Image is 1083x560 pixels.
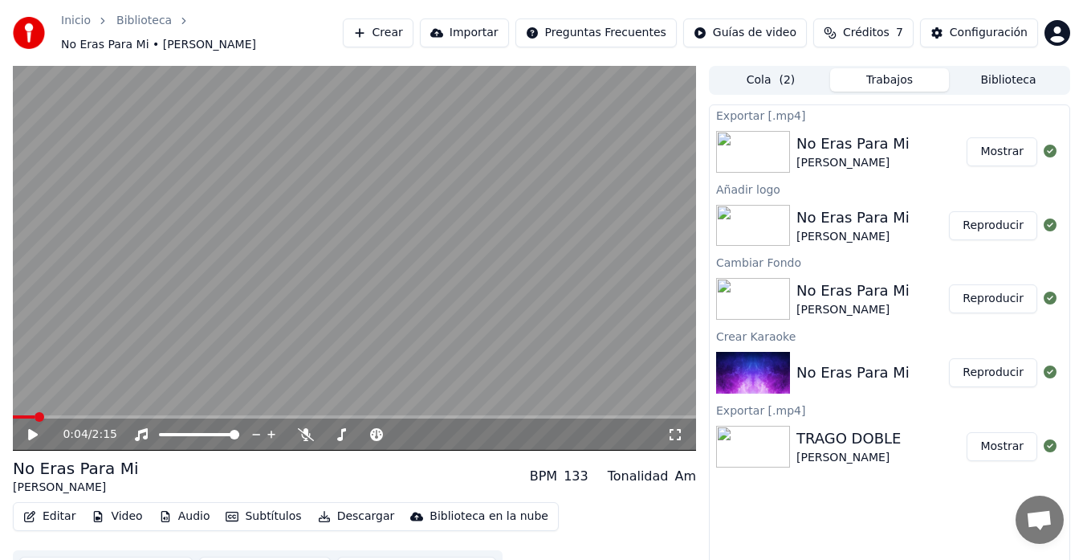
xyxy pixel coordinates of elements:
[13,17,45,49] img: youka
[710,326,1069,345] div: Crear Karaoke
[813,18,914,47] button: Créditos7
[116,13,172,29] a: Biblioteca
[843,25,890,41] span: Créditos
[949,284,1037,313] button: Reproducir
[61,13,343,53] nav: breadcrumb
[949,211,1037,240] button: Reproducir
[61,37,256,53] span: No Eras Para Mi • [PERSON_NAME]
[63,427,88,443] span: 0:04
[949,68,1068,92] button: Biblioteca
[674,467,696,486] div: Am
[711,68,830,92] button: Cola
[85,505,149,528] button: Video
[796,450,901,466] div: [PERSON_NAME]
[796,280,910,302] div: No Eras Para Mi
[830,68,949,92] button: Trabajos
[63,427,101,443] div: /
[967,137,1037,166] button: Mostrar
[710,105,1069,125] div: Exportar [.mp4]
[219,505,307,528] button: Subtítulos
[950,25,1028,41] div: Configuración
[530,467,557,486] div: BPM
[13,480,139,496] div: [PERSON_NAME]
[796,362,910,384] div: No Eras Para Mi
[796,427,901,450] div: TRAGO DOBLE
[710,400,1069,419] div: Exportar [.mp4]
[564,467,588,486] div: 133
[796,206,910,229] div: No Eras Para Mi
[796,155,910,171] div: [PERSON_NAME]
[796,229,910,245] div: [PERSON_NAME]
[779,72,795,88] span: ( 2 )
[430,509,548,525] div: Biblioteca en la nube
[920,18,1038,47] button: Configuración
[92,427,117,443] span: 2:15
[967,432,1037,461] button: Mostrar
[17,505,82,528] button: Editar
[796,133,910,155] div: No Eras Para Mi
[515,18,677,47] button: Preguntas Frecuentes
[13,457,139,480] div: No Eras Para Mi
[153,505,217,528] button: Audio
[608,467,669,486] div: Tonalidad
[61,13,91,29] a: Inicio
[343,18,413,47] button: Crear
[420,18,509,47] button: Importar
[949,358,1037,387] button: Reproducir
[710,179,1069,198] div: Añadir logo
[311,505,401,528] button: Descargar
[1016,496,1064,544] div: Chat abierto
[896,25,903,41] span: 7
[710,252,1069,272] div: Cambiar Fondo
[683,18,807,47] button: Guías de video
[796,302,910,318] div: [PERSON_NAME]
